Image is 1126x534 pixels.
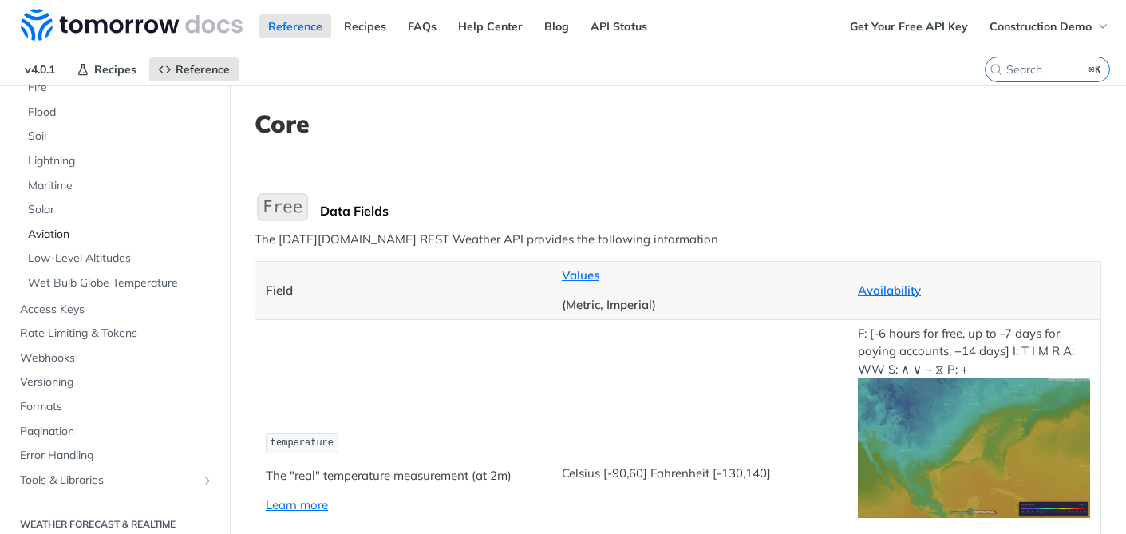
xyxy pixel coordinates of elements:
a: Help Center [449,14,531,38]
span: Pagination [20,424,214,440]
a: FAQs [399,14,445,38]
span: Construction Demo [990,19,1092,34]
a: Aviation [20,223,218,247]
p: Field [266,282,540,300]
a: Learn more [266,497,328,512]
a: Flood [20,101,218,125]
span: Wet Bulb Globe Temperature [28,275,214,291]
span: Rate Limiting & Tokens [20,326,214,342]
a: Error Handling [12,444,218,468]
a: Solar [20,198,218,222]
p: F: [-6 hours for free, up to -7 days for paying accounts, +14 days] I: T I M R A: WW S: ∧ ∨ ~ ⧖ P: + [858,325,1090,518]
span: Access Keys [20,302,214,318]
a: Lightning [20,149,218,173]
a: Formats [12,395,218,419]
span: Aviation [28,227,214,243]
a: Pagination [12,420,218,444]
span: Error Handling [20,448,214,464]
a: Tools & LibrariesShow subpages for Tools & Libraries [12,469,218,492]
a: Reference [149,57,239,81]
span: Low-Level Altitudes [28,251,214,267]
svg: Search [990,63,1002,76]
a: Low-Level Altitudes [20,247,218,271]
a: Recipes [335,14,395,38]
span: Tools & Libraries [20,473,197,489]
a: Availability [858,283,921,298]
span: Flood [28,105,214,121]
span: Soil [28,129,214,144]
a: Recipes [68,57,145,81]
kbd: ⌘K [1085,61,1105,77]
span: Recipes [94,62,136,77]
span: temperature [271,437,334,449]
a: Blog [535,14,578,38]
a: Soil [20,125,218,148]
button: Construction Demo [981,14,1118,38]
a: Rate Limiting & Tokens [12,322,218,346]
h1: Core [255,109,1101,138]
span: Versioning [20,374,214,390]
span: v4.0.1 [16,57,64,81]
div: Data Fields [320,203,1101,219]
button: Show subpages for Tools & Libraries [201,474,214,487]
span: Maritime [28,178,214,194]
a: Wet Bulb Globe Temperature [20,271,218,295]
a: Webhooks [12,346,218,370]
h2: Weather Forecast & realtime [12,517,218,532]
span: Reference [176,62,230,77]
span: Solar [28,202,214,218]
img: Tomorrow.io Weather API Docs [21,9,243,41]
span: Lightning [28,153,214,169]
span: Fire [28,80,214,96]
a: Fire [20,76,218,100]
p: (Metric, Imperial) [562,296,836,314]
span: Formats [20,399,214,415]
a: API Status [582,14,656,38]
span: Webhooks [20,350,214,366]
a: Values [562,267,599,283]
a: Get Your Free API Key [841,14,977,38]
p: The "real" temperature measurement (at 2m) [266,467,540,485]
p: Celsius [-90,60] Fahrenheit [-130,140] [562,465,836,483]
a: Versioning [12,370,218,394]
a: Maritime [20,174,218,198]
p: The [DATE][DOMAIN_NAME] REST Weather API provides the following information [255,231,1101,249]
a: Access Keys [12,298,218,322]
a: Reference [259,14,331,38]
span: Expand image [858,440,1090,455]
